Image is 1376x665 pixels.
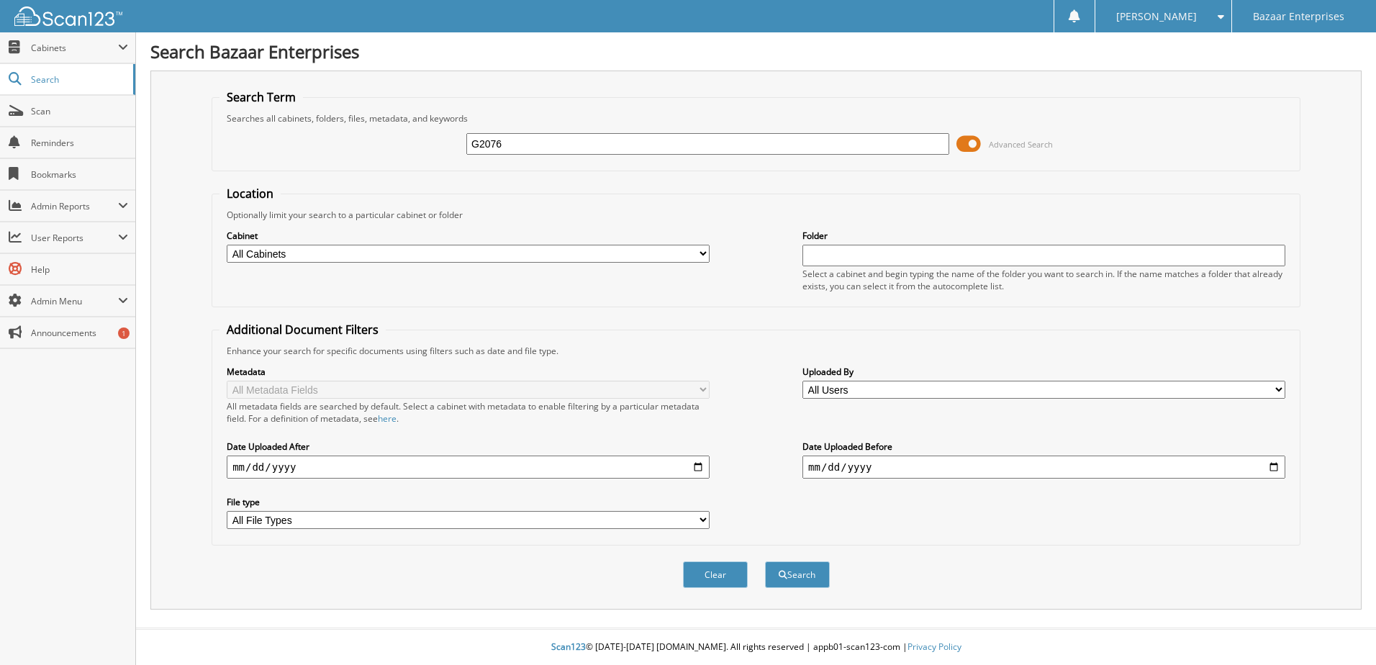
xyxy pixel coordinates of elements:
[31,73,126,86] span: Search
[683,561,748,588] button: Clear
[907,641,961,653] a: Privacy Policy
[31,168,128,181] span: Bookmarks
[802,268,1285,292] div: Select a cabinet and begin typing the name of the folder you want to search in. If the name match...
[1116,12,1197,21] span: [PERSON_NAME]
[31,327,128,339] span: Announcements
[802,230,1285,242] label: Folder
[31,137,128,149] span: Reminders
[31,232,118,244] span: User Reports
[227,366,710,378] label: Metadata
[219,112,1293,125] div: Searches all cabinets, folders, files, metadata, and keywords
[219,186,281,202] legend: Location
[31,105,128,117] span: Scan
[219,345,1293,357] div: Enhance your search for specific documents using filters such as date and file type.
[14,6,122,26] img: scan123-logo-white.svg
[802,456,1285,479] input: end
[227,230,710,242] label: Cabinet
[31,295,118,307] span: Admin Menu
[219,209,1293,221] div: Optionally limit your search to a particular cabinet or folder
[219,322,386,338] legend: Additional Document Filters
[219,89,303,105] legend: Search Term
[118,327,130,339] div: 1
[31,200,118,212] span: Admin Reports
[31,263,128,276] span: Help
[227,456,710,479] input: start
[989,139,1053,150] span: Advanced Search
[765,561,830,588] button: Search
[227,440,710,453] label: Date Uploaded After
[227,400,710,425] div: All metadata fields are searched by default. Select a cabinet with metadata to enable filtering b...
[1253,12,1344,21] span: Bazaar Enterprises
[802,440,1285,453] label: Date Uploaded Before
[150,40,1362,63] h1: Search Bazaar Enterprises
[802,366,1285,378] label: Uploaded By
[31,42,118,54] span: Cabinets
[551,641,586,653] span: Scan123
[136,630,1376,665] div: © [DATE]-[DATE] [DOMAIN_NAME]. All rights reserved | appb01-scan123-com |
[227,496,710,508] label: File type
[378,412,397,425] a: here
